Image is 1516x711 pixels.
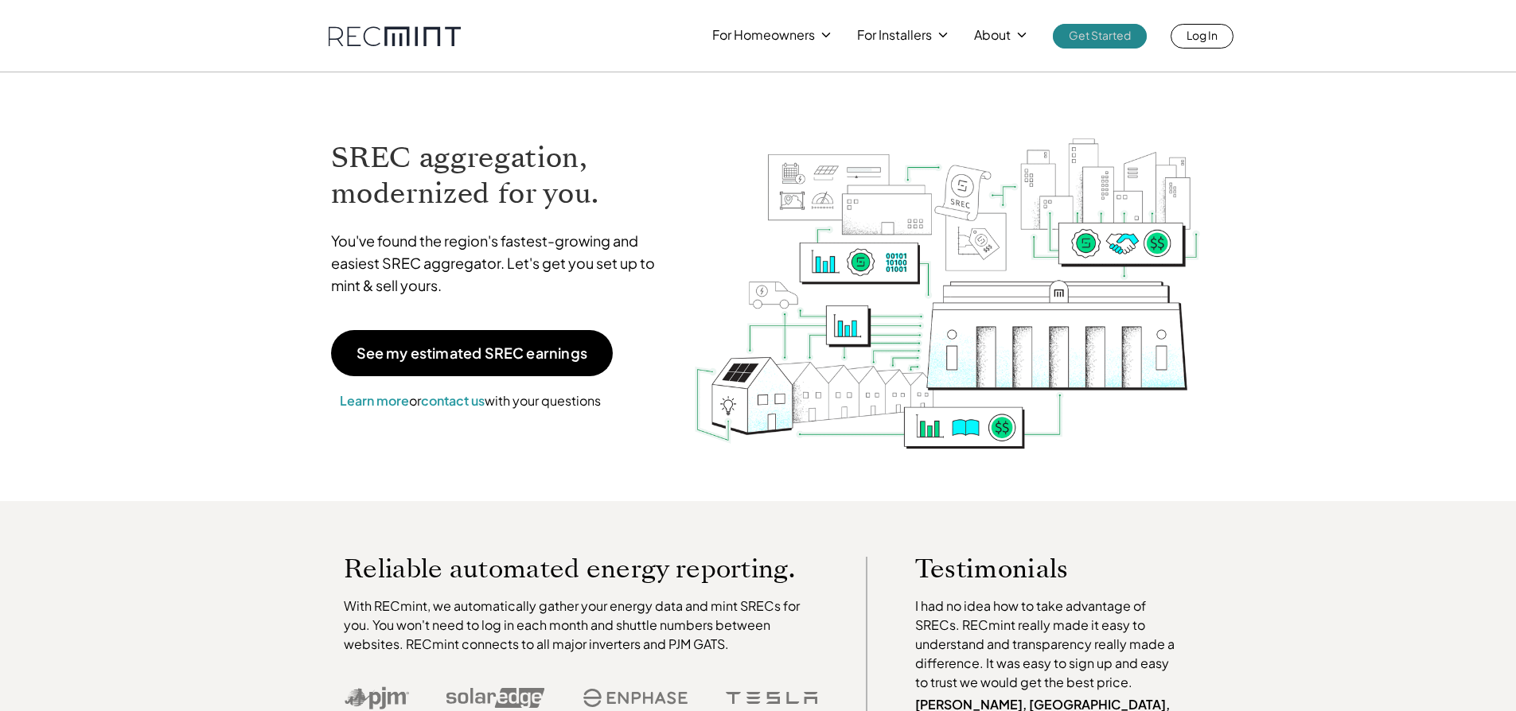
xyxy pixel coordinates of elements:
[693,96,1201,453] img: RECmint value cycle
[357,346,587,360] p: See my estimated SREC earnings
[331,140,670,212] h1: SREC aggregation, modernized for you.
[331,230,670,297] p: You've found the region's fastest-growing and easiest SREC aggregator. Let's get you set up to mi...
[915,557,1152,581] p: Testimonials
[1171,24,1233,49] a: Log In
[915,596,1183,692] p: I had no idea how to take advantage of SRECs. RECmint really made it easy to understand and trans...
[974,24,1011,46] p: About
[857,24,932,46] p: For Installers
[1187,24,1218,46] p: Log In
[340,392,409,409] a: Learn more
[1069,24,1131,46] p: Get Started
[344,557,818,581] p: Reliable automated energy reporting.
[1053,24,1147,49] a: Get Started
[712,24,815,46] p: For Homeowners
[331,330,613,376] a: See my estimated SREC earnings
[331,390,610,411] p: or with your questions
[344,596,818,654] p: With RECmint, we automatically gather your energy data and mint SRECs for you. You won't need to ...
[421,392,485,409] a: contact us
